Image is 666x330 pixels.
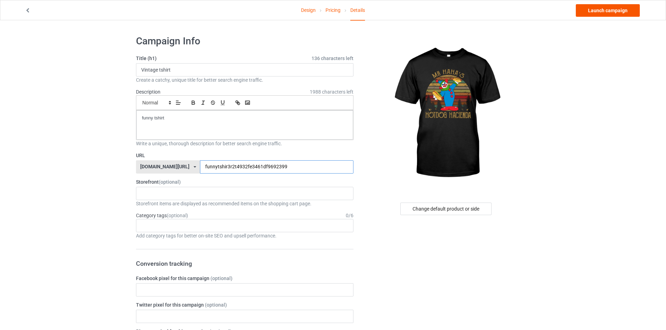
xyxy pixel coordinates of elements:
[136,55,353,62] label: Title (h1)
[136,152,353,159] label: URL
[136,76,353,83] div: Create a catchy, unique title for better search engine traffic.
[136,35,353,47] h1: Campaign Info
[301,0,316,20] a: Design
[350,0,365,21] div: Details
[136,212,188,219] label: Category tags
[136,140,353,147] div: Write a unique, thorough description for better search engine traffic.
[136,232,353,239] div: Add category tags for better on-site SEO and upsell performance.
[576,4,640,17] a: Launch campaign
[140,164,189,169] div: [DOMAIN_NAME][URL]
[210,276,232,281] span: (optional)
[136,301,353,308] label: Twitter pixel for this campaign
[136,178,353,185] label: Storefront
[159,179,181,185] span: (optional)
[136,200,353,207] div: Storefront items are displayed as recommended items on the shopping cart page.
[136,259,353,267] h3: Conversion tracking
[311,55,353,62] span: 136 characters left
[142,115,348,122] p: funny tshirt
[310,88,353,95] span: 1988 characters left
[325,0,341,20] a: Pricing
[205,302,227,308] span: (optional)
[167,213,188,218] span: (optional)
[400,203,492,215] div: Change default product or side
[136,275,353,282] label: Facebook pixel for this campaign
[136,89,160,95] label: Description
[346,212,353,219] div: 0 / 6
